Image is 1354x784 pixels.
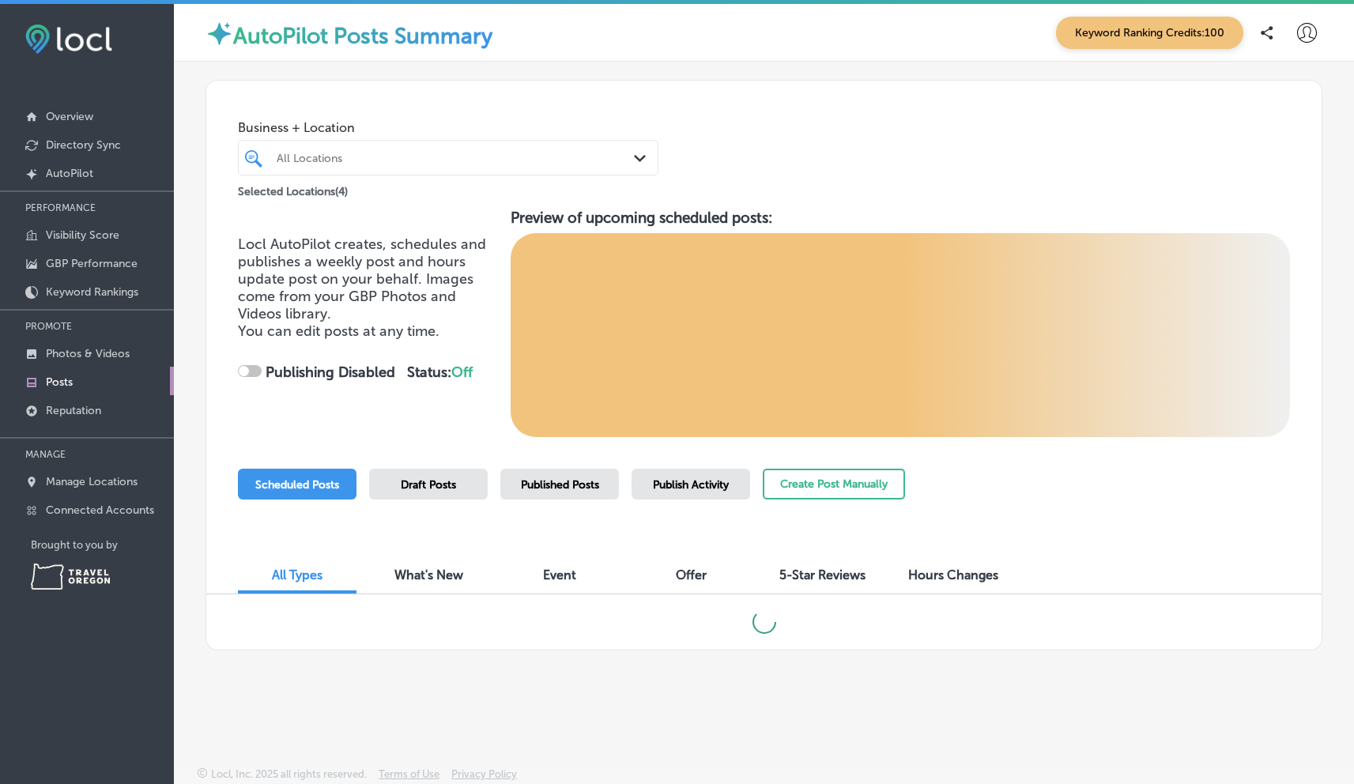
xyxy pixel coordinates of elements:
span: Offer [676,567,707,582]
span: Scheduled Posts [255,478,339,492]
label: AutoPilot Posts Summary [233,23,492,49]
strong: Status: [407,364,473,381]
p: Visibility Score [46,228,119,242]
span: 5-Star Reviews [779,567,866,582]
span: Off [451,364,473,381]
p: Connected Accounts [46,503,154,517]
p: GBP Performance [46,257,138,270]
p: Manage Locations [46,475,138,488]
span: Locl AutoPilot creates, schedules and publishes a weekly post and hours update post on your behal... [238,236,486,322]
p: Keyword Rankings [46,285,138,299]
div: All Locations [277,151,636,164]
button: Create Post Manually [763,469,905,499]
p: Reputation [46,404,101,417]
span: Published Posts [521,478,599,492]
span: Publish Activity [653,478,729,492]
img: fda3e92497d09a02dc62c9cd864e3231.png [25,24,112,54]
p: AutoPilot [46,167,93,180]
p: Locl, Inc. 2025 all rights reserved. [211,768,367,780]
span: Draft Posts [401,478,456,492]
p: Directory Sync [46,138,121,152]
span: What's New [394,567,463,582]
span: You can edit posts at any time. [238,322,439,340]
img: Travel Oregon [31,563,110,590]
span: All Types [272,567,322,582]
span: Keyword Ranking Credits: 100 [1056,17,1243,49]
span: Business + Location [238,120,658,135]
h3: Preview of upcoming scheduled posts: [511,209,1290,227]
p: Photos & Videos [46,347,130,360]
p: Overview [46,110,93,123]
span: Hours Changes [908,567,998,582]
p: Selected Locations ( 4 ) [238,179,348,198]
p: Posts [46,375,73,389]
img: autopilot-icon [206,20,233,47]
span: Event [543,567,576,582]
strong: Publishing Disabled [266,364,395,381]
p: Brought to you by [31,539,174,551]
